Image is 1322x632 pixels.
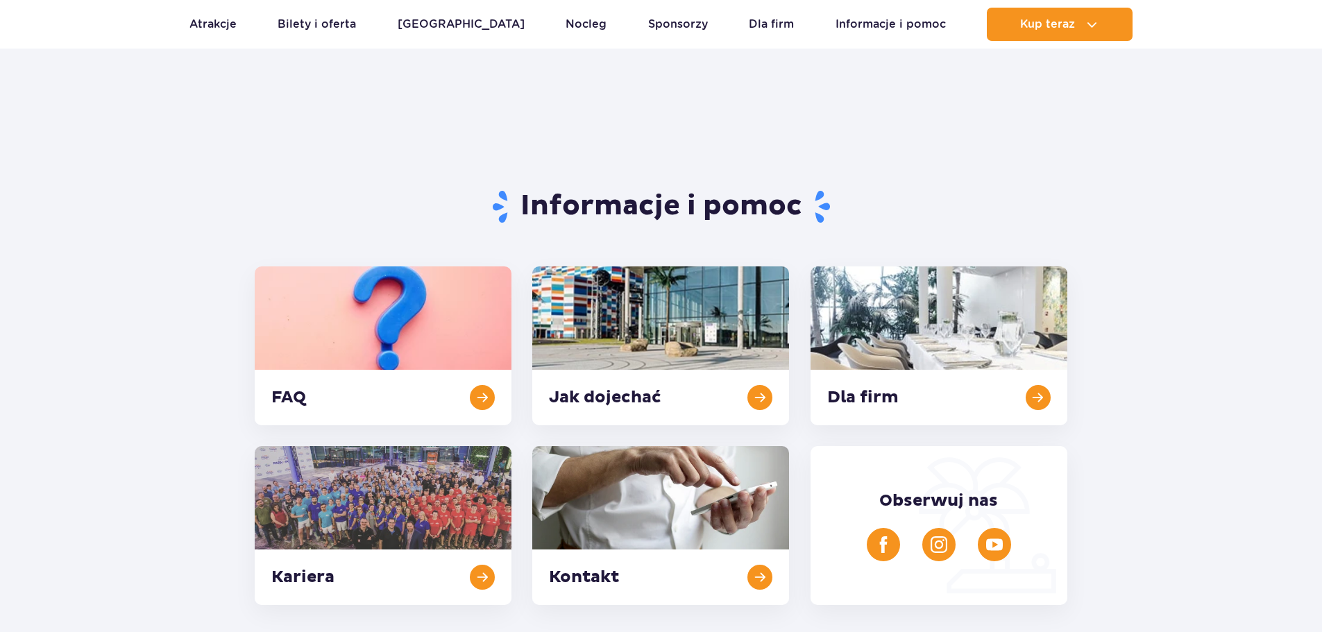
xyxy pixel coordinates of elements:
[931,536,947,553] img: Instagram
[879,490,998,511] span: Obserwuj nas
[648,8,708,41] a: Sponsorzy
[875,536,892,553] img: Facebook
[255,189,1067,225] h1: Informacje i pomoc
[566,8,607,41] a: Nocleg
[1020,18,1075,31] span: Kup teraz
[749,8,794,41] a: Dla firm
[398,8,525,41] a: [GEOGRAPHIC_DATA]
[278,8,356,41] a: Bilety i oferta
[836,8,946,41] a: Informacje i pomoc
[986,536,1003,553] img: YouTube
[987,8,1133,41] button: Kup teraz
[189,8,237,41] a: Atrakcje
